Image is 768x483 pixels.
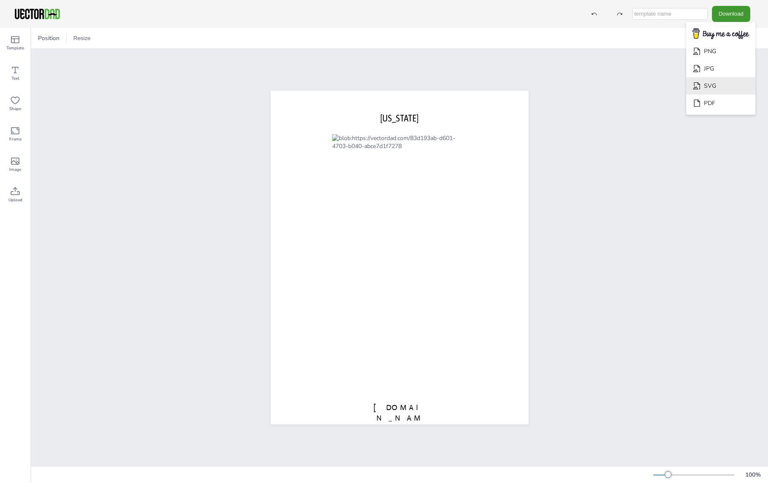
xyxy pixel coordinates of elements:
[712,6,750,22] button: Download
[9,166,21,173] span: Image
[70,32,94,45] button: Resize
[36,34,61,42] span: Position
[632,8,708,20] input: template name
[686,94,755,112] li: PDF
[11,75,19,82] span: Text
[687,26,755,42] img: buymecoffee.png
[373,403,426,433] span: [DOMAIN_NAME]
[686,60,755,77] li: JPG
[13,8,61,20] img: VectorDad-1.png
[686,43,755,60] li: PNG
[6,45,24,51] span: Template
[743,471,763,479] div: 100 %
[686,77,755,94] li: SVG
[8,197,22,203] span: Upload
[9,105,21,112] span: Shape
[9,136,21,143] span: Frame
[380,113,419,124] span: [US_STATE]
[686,22,755,115] ul: Download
